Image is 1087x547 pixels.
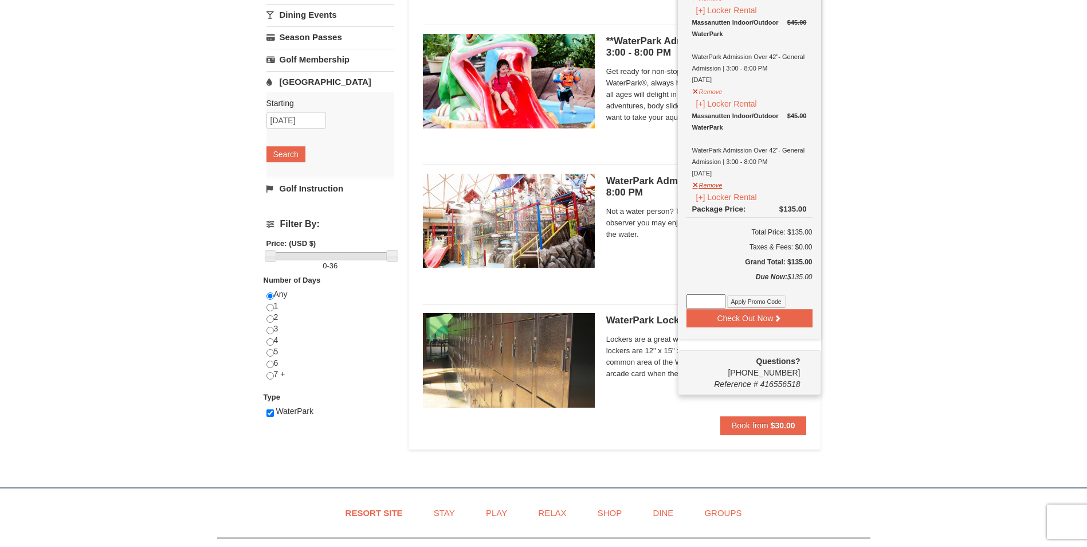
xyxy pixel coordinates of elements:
a: Shop [583,500,637,526]
span: Get ready for non-stop thrills at the Massanutten WaterPark®, always heated to 84° Fahrenheit. Ch... [606,66,807,123]
a: Play [472,500,521,526]
button: Search [266,146,305,162]
button: [+] Locker Rental [692,4,761,17]
strong: Number of Days [264,276,321,284]
span: Not a water person? Then this ticket is just for you. As an observer you may enjoy the WaterPark ... [606,206,807,240]
span: Lockers are a great way to keep your valuables safe. The lockers are 12" x 15" x 18" in size and ... [606,334,807,380]
del: $45.00 [787,19,807,26]
button: Remove [692,83,723,97]
button: Remove [692,177,723,191]
button: [+] Locker Rental [692,97,761,110]
a: Relax [524,500,580,526]
button: Apply Promo Code [727,295,786,308]
strong: Due Now: [756,273,787,281]
h5: **WaterPark Admission - Under 42” Tall | 3:00 - 8:00 PM [606,36,807,58]
del: $45.00 [787,112,807,119]
img: 6619917-1066-60f46fa6.jpg [423,174,595,268]
span: 416556518 [760,380,800,389]
button: Check Out Now [686,309,813,327]
div: WaterPark Admission Over 42"- General Admission | 3:00 - 8:00 PM [DATE] [692,17,807,85]
span: Reference # [714,380,758,389]
a: Groups [690,500,756,526]
label: - [266,260,394,272]
div: $135.00 [686,271,813,294]
strong: Price: (USD $) [266,239,316,248]
div: Taxes & Fees: $0.00 [686,241,813,253]
div: Any 1 2 3 4 5 6 7 + [266,289,394,392]
a: Golf Instruction [266,178,394,199]
h5: WaterPark Admission- Observer | 3:00 - 8:00 PM [606,175,807,198]
a: Resort Site [331,500,417,526]
strong: $30.00 [771,421,795,430]
a: [GEOGRAPHIC_DATA] [266,71,394,92]
button: Book from $30.00 [720,416,807,435]
a: Golf Membership [266,49,394,70]
span: 36 [329,261,338,270]
strong: Questions? [756,357,800,366]
a: Dine [638,500,688,526]
span: WaterPark [276,407,313,416]
span: [PHONE_NUMBER] [686,355,800,377]
h6: Total Price: $135.00 [686,226,813,238]
a: Season Passes [266,26,394,48]
h5: WaterPark Locker Rental [606,315,807,326]
span: 0 [323,261,327,270]
a: Stay [419,500,469,526]
span: Package Price: [692,205,746,213]
div: Massanutten Indoor/Outdoor WaterPark [692,17,807,40]
h4: Filter By: [266,219,394,229]
img: 6619917-1062-d161e022.jpg [423,34,595,128]
button: [+] Locker Rental [692,191,761,204]
div: Massanutten Indoor/Outdoor WaterPark [692,110,807,133]
a: Dining Events [266,4,394,25]
strong: Type [264,393,280,401]
div: $135.00 [779,204,807,215]
h5: Grand Total: $135.00 [686,256,813,268]
img: 6619917-1005-d92ad057.png [423,313,595,407]
label: Starting [266,97,386,109]
div: WaterPark Admission Over 42"- General Admission | 3:00 - 8:00 PM [DATE] [692,110,807,179]
span: Book from [732,421,768,430]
